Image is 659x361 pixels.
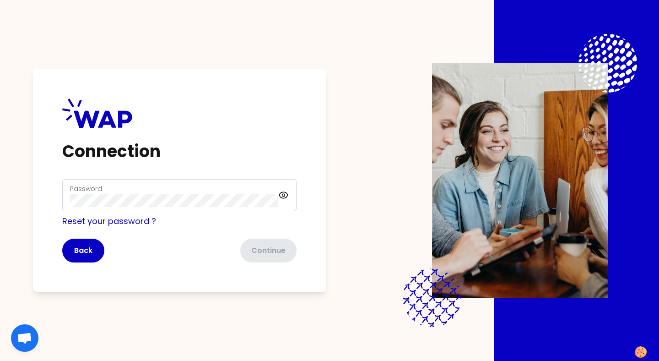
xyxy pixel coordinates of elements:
button: Continue [240,239,297,263]
h1: Connection [62,142,297,161]
a: Reset your password ? [62,215,156,227]
img: Description [432,63,608,298]
button: Back [62,239,104,263]
label: Password [70,184,102,193]
div: Open chat [11,324,38,352]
